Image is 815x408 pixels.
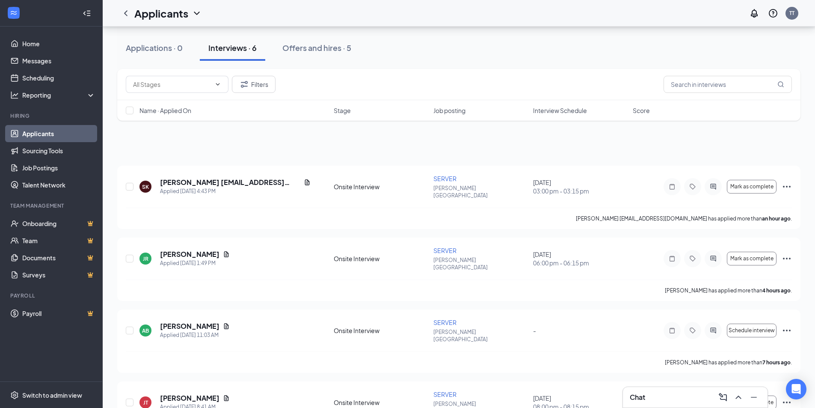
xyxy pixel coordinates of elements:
[727,180,776,194] button: Mark as complete
[688,327,698,334] svg: Tag
[533,106,587,115] span: Interview Schedule
[282,42,351,53] div: Offers and hires · 5
[9,9,18,17] svg: WorkstreamLogo
[22,176,95,194] a: Talent Network
[139,106,191,115] span: Name · Applied On
[334,106,351,115] span: Stage
[160,331,230,340] div: Applied [DATE] 11:03 AM
[334,398,428,407] div: Onsite Interview
[733,392,744,402] svg: ChevronUp
[727,252,776,265] button: Mark as complete
[192,8,202,18] svg: ChevronDown
[762,359,791,366] b: 7 hours ago
[433,319,456,326] span: SERVER
[749,8,759,18] svg: Notifications
[334,182,428,191] div: Onsite Interview
[730,184,774,190] span: Mark as complete
[730,256,774,262] span: Mark as complete
[121,8,131,18] svg: ChevronLeft
[22,35,95,52] a: Home
[708,183,718,190] svg: ActiveChat
[777,81,784,88] svg: MagnifyingGlass
[10,391,19,399] svg: Settings
[768,8,778,18] svg: QuestionInfo
[232,76,276,93] button: Filter Filters
[22,69,95,86] a: Scheduling
[708,327,718,334] svg: ActiveChat
[667,183,677,190] svg: Note
[667,255,677,262] svg: Note
[782,182,792,192] svg: Ellipses
[716,390,730,404] button: ComposeMessage
[749,392,759,402] svg: Minimize
[334,326,428,335] div: Onsite Interview
[126,42,183,53] div: Applications · 0
[786,379,806,399] div: Open Intercom Messenger
[665,287,792,294] p: [PERSON_NAME] has applied more than .
[664,76,792,93] input: Search in interviews
[433,328,528,343] p: [PERSON_NAME][GEOGRAPHIC_DATA]
[22,159,95,176] a: Job Postings
[133,80,211,89] input: All Stages
[433,256,528,271] p: [PERSON_NAME][GEOGRAPHIC_DATA]
[10,202,94,209] div: Team Management
[533,259,628,267] span: 06:00 pm - 06:15 pm
[83,9,91,18] svg: Collapse
[688,255,698,262] svg: Tag
[160,322,219,331] h5: [PERSON_NAME]
[633,106,650,115] span: Score
[239,79,249,89] svg: Filter
[22,305,95,322] a: PayrollCrown
[160,178,300,187] h5: [PERSON_NAME] [EMAIL_ADDRESS][DOMAIN_NAME]
[732,390,745,404] button: ChevronUp
[789,9,794,17] div: TT
[782,397,792,408] svg: Ellipses
[22,232,95,249] a: TeamCrown
[22,125,95,142] a: Applicants
[665,359,792,366] p: [PERSON_NAME] has applied more than .
[533,178,628,195] div: [DATE]
[433,185,528,199] p: [PERSON_NAME][GEOGRAPHIC_DATA]
[214,81,221,88] svg: ChevronDown
[142,327,149,334] div: AB
[762,215,791,222] b: an hour ago
[208,42,257,53] div: Interviews · 6
[334,254,428,263] div: Onsite Interview
[223,323,230,330] svg: Document
[433,390,456,398] span: SERVER
[433,175,456,182] span: SERVER
[22,91,96,99] div: Reporting
[160,250,219,259] h5: [PERSON_NAME]
[223,251,230,258] svg: Document
[10,91,19,99] svg: Analysis
[576,215,792,222] p: [PERSON_NAME] [EMAIL_ADDRESS][DOMAIN_NAME] has applied more than .
[667,327,677,334] svg: Note
[729,328,775,334] span: Schedule interview
[533,250,628,267] div: [DATE]
[22,249,95,266] a: DocumentsCrown
[762,287,791,294] b: 4 hours ago
[10,112,94,119] div: Hiring
[727,324,776,337] button: Schedule interview
[630,393,645,402] h3: Chat
[22,266,95,283] a: SurveysCrown
[223,395,230,402] svg: Document
[142,183,149,191] div: SK
[304,179,311,186] svg: Document
[718,392,728,402] svg: ComposeMessage
[688,183,698,190] svg: Tag
[533,187,628,195] span: 03:00 pm - 03:15 pm
[533,327,536,334] span: -
[22,142,95,159] a: Sourcing Tools
[433,106,465,115] span: Job posting
[22,52,95,69] a: Messages
[433,247,456,254] span: SERVER
[708,255,718,262] svg: ActiveChat
[747,390,761,404] button: Minimize
[160,393,219,403] h5: [PERSON_NAME]
[160,259,230,268] div: Applied [DATE] 1:49 PM
[782,325,792,336] svg: Ellipses
[22,391,82,399] div: Switch to admin view
[10,292,94,299] div: Payroll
